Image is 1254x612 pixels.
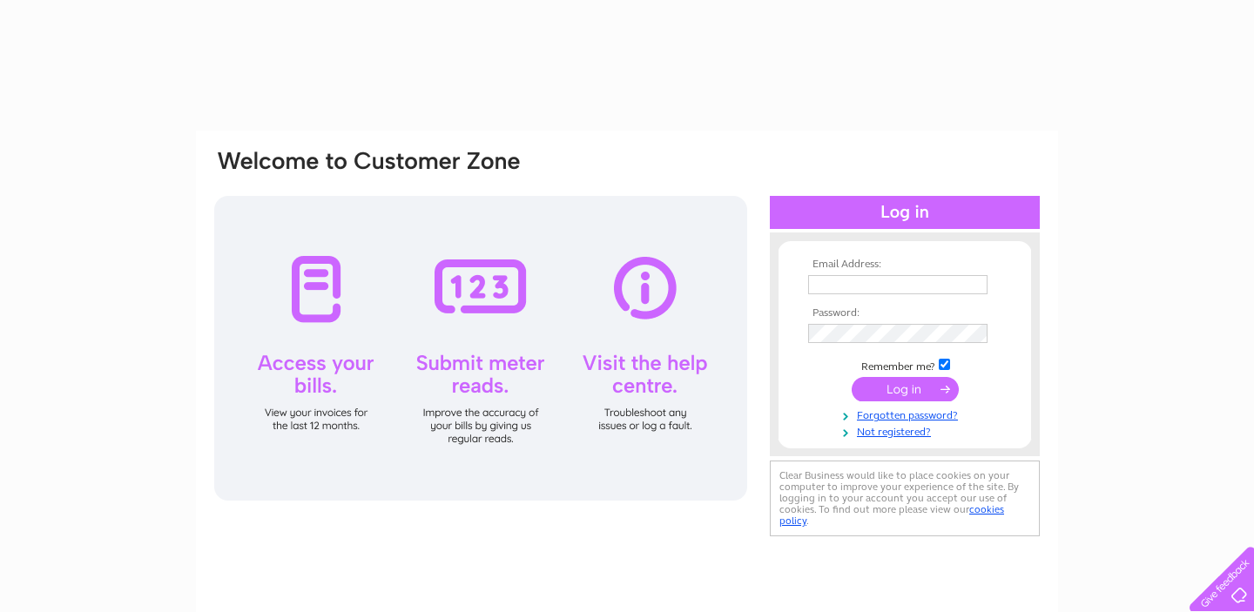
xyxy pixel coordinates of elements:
td: Remember me? [804,356,1006,373]
th: Email Address: [804,259,1006,271]
div: Clear Business would like to place cookies on your computer to improve your experience of the sit... [770,461,1040,536]
a: Forgotten password? [808,406,1006,422]
a: Not registered? [808,422,1006,439]
th: Password: [804,307,1006,319]
a: cookies policy [779,503,1004,527]
input: Submit [852,377,959,401]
